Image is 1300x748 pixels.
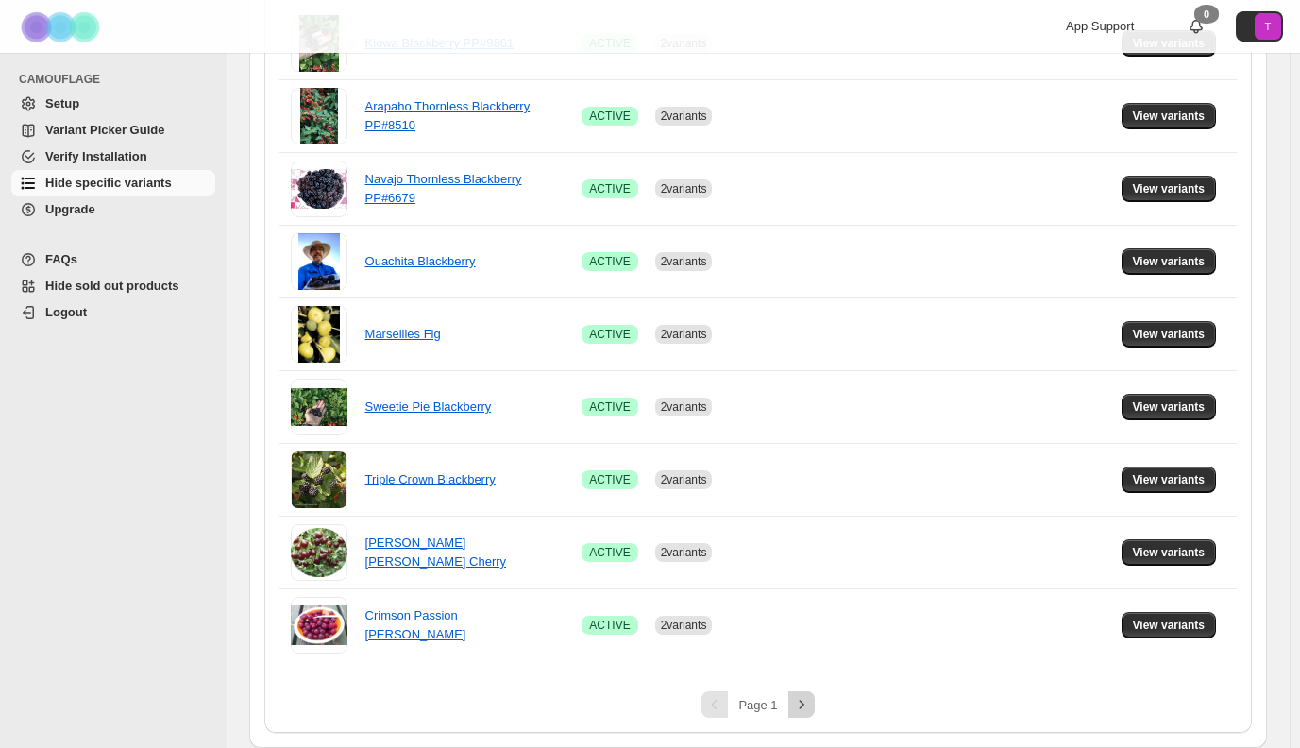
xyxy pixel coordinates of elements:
[45,305,87,319] span: Logout
[1194,5,1219,24] div: 0
[661,619,707,632] span: 2 variants
[365,172,522,205] a: Navajo Thornless Blackberry PP#6679
[589,109,630,124] span: ACTIVE
[11,170,215,196] a: Hide specific variants
[1122,103,1217,129] button: View variants
[45,252,77,266] span: FAQs
[11,91,215,117] a: Setup
[1122,321,1217,348] button: View variants
[365,535,507,569] a: [PERSON_NAME] [PERSON_NAME] Cherry
[788,691,815,718] button: Next
[11,273,215,299] a: Hide sold out products
[1236,11,1283,42] button: Avatar with initials T
[19,72,217,87] span: CAMOUFLAGE
[661,110,707,123] span: 2 variants
[279,691,1237,718] nav: Pagination
[292,451,347,508] img: Triple Crown Blackberry
[1265,21,1272,32] text: T
[1133,327,1206,342] span: View variants
[1133,472,1206,487] span: View variants
[589,181,630,196] span: ACTIVE
[11,117,215,144] a: Variant Picker Guide
[365,399,492,414] a: Sweetie Pie Blackberry
[1066,19,1134,33] span: App Support
[1133,618,1206,633] span: View variants
[738,698,777,712] span: Page 1
[589,472,630,487] span: ACTIVE
[1133,109,1206,124] span: View variants
[589,618,630,633] span: ACTIVE
[11,196,215,223] a: Upgrade
[661,473,707,486] span: 2 variants
[661,255,707,268] span: 2 variants
[1133,545,1206,560] span: View variants
[45,176,172,190] span: Hide specific variants
[1133,254,1206,269] span: View variants
[1122,612,1217,638] button: View variants
[45,96,79,110] span: Setup
[365,327,441,341] a: Marseilles Fig
[1122,248,1217,275] button: View variants
[1122,539,1217,566] button: View variants
[15,1,110,53] img: Camouflage
[1255,13,1281,40] span: Avatar with initials T
[1122,394,1217,420] button: View variants
[1122,176,1217,202] button: View variants
[1133,399,1206,415] span: View variants
[45,149,147,163] span: Verify Installation
[365,608,466,641] a: Crimson Passion [PERSON_NAME]
[365,472,496,486] a: Triple Crown Blackberry
[661,546,707,559] span: 2 variants
[589,399,630,415] span: ACTIVE
[45,123,164,137] span: Variant Picker Guide
[11,246,215,273] a: FAQs
[365,254,476,268] a: Ouachita Blackberry
[1122,467,1217,493] button: View variants
[11,299,215,326] a: Logout
[589,254,630,269] span: ACTIVE
[589,545,630,560] span: ACTIVE
[365,99,531,132] a: Arapaho Thornless Blackberry PP#8510
[661,182,707,195] span: 2 variants
[661,400,707,414] span: 2 variants
[589,327,630,342] span: ACTIVE
[1133,181,1206,196] span: View variants
[11,144,215,170] a: Verify Installation
[661,328,707,341] span: 2 variants
[1187,17,1206,36] a: 0
[45,202,95,216] span: Upgrade
[45,279,179,293] span: Hide sold out products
